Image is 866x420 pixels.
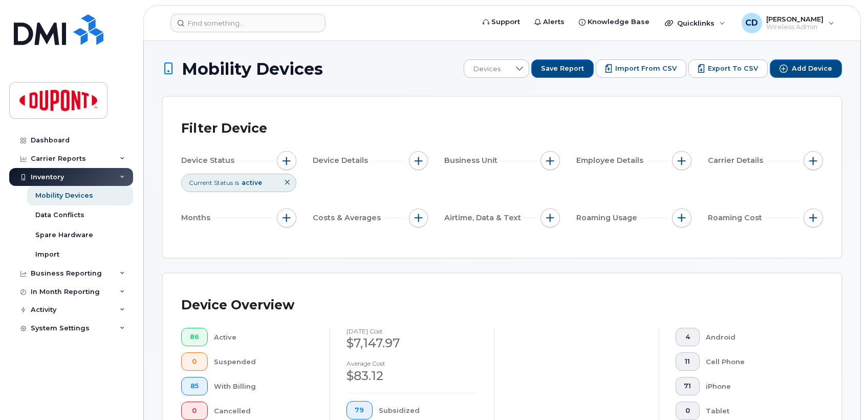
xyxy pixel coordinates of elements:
div: Tablet [706,402,807,420]
span: 0 [190,358,199,366]
button: Save Report [531,59,594,78]
span: 0 [684,407,691,415]
span: active [242,179,262,186]
button: 85 [181,377,208,395]
span: 0 [190,407,199,415]
span: Mobility Devices [182,60,323,78]
span: Current Status [189,178,233,187]
div: $7,147.97 [347,334,478,352]
span: 71 [684,382,691,390]
button: 0 [181,352,208,371]
span: Months [181,213,213,223]
div: Cell Phone [706,352,807,371]
button: Export to CSV [688,59,768,78]
span: Save Report [541,64,584,73]
div: iPhone [706,377,807,395]
div: Device Overview [181,292,294,319]
button: 11 [676,352,700,371]
div: Filter Device [181,115,267,142]
div: Cancelled [214,402,313,420]
span: 86 [190,333,199,341]
h4: [DATE] cost [347,328,478,334]
button: 0 [181,402,208,420]
span: Carrier Details [708,155,766,166]
button: Import from CSV [596,59,686,78]
span: Roaming Usage [576,213,640,223]
span: 79 [355,406,364,414]
span: Add Device [792,64,832,73]
span: Employee Details [576,155,646,166]
h4: Average cost [347,360,478,367]
span: Devices [464,60,510,78]
button: 86 [181,328,208,346]
span: Device Status [181,155,237,166]
div: With Billing [214,377,313,395]
div: Active [214,328,313,346]
span: Airtime, Data & Text [444,213,524,223]
button: 0 [676,402,700,420]
span: Roaming Cost [708,213,765,223]
span: Import from CSV [615,64,677,73]
div: Subsidized [379,401,478,419]
span: 4 [684,333,691,341]
button: 4 [676,328,700,346]
span: Device Details [313,155,371,166]
div: $83.12 [347,367,478,385]
span: Export to CSV [708,64,758,73]
span: Business Unit [444,155,501,166]
span: 85 [190,382,199,390]
span: 11 [684,358,691,366]
div: Android [706,328,807,346]
span: is [235,178,239,187]
button: Add Device [770,59,842,78]
button: 71 [676,377,700,395]
span: Costs & Averages [313,213,384,223]
button: 79 [347,401,373,419]
div: Suspended [214,352,313,371]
